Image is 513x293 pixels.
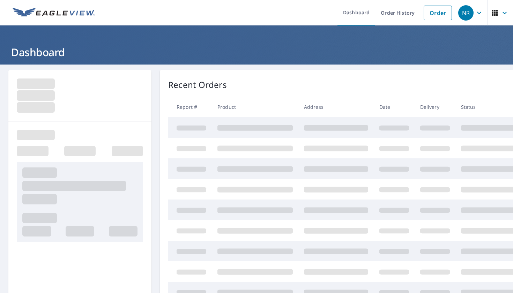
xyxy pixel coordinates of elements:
th: Report # [168,97,212,117]
div: NR [458,5,474,21]
th: Address [298,97,374,117]
p: Recent Orders [168,78,227,91]
h1: Dashboard [8,45,505,59]
a: Order [424,6,452,20]
img: EV Logo [13,8,95,18]
th: Date [374,97,415,117]
th: Delivery [415,97,455,117]
th: Product [212,97,298,117]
